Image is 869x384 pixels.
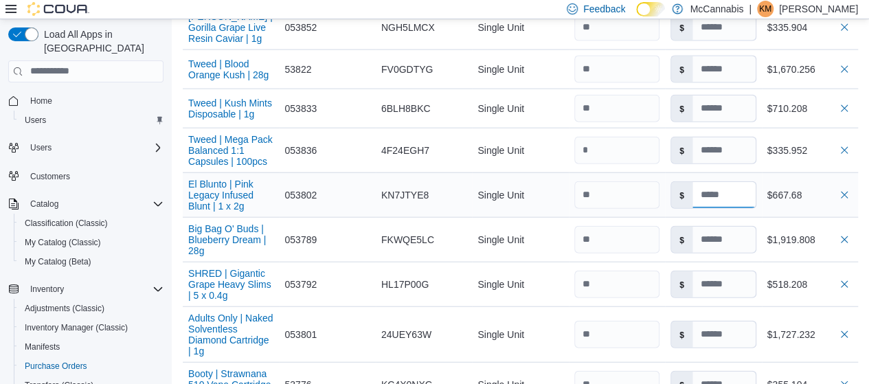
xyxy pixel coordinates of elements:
label: $ [671,227,692,253]
button: Tweed | Mega Pack Balanced 1:1 Capsules | 100pcs [188,134,273,167]
button: El Blunto | Pink Legacy Infused Blunt | 1 x 2g [188,179,273,212]
span: NGH5LMCX [381,19,435,36]
span: Catalog [30,199,58,210]
span: Purchase Orders [19,358,163,374]
button: Customers [3,166,169,185]
span: Adjustments (Classic) [25,303,104,314]
span: KN7JTYE8 [381,187,429,203]
button: Catalog [25,196,64,212]
button: Purchase Orders [14,357,169,376]
button: Adjustments (Classic) [14,299,169,318]
label: $ [671,56,692,82]
span: Load All Apps in [GEOGRAPHIC_DATA] [38,27,163,55]
button: Users [3,138,169,157]
span: Inventory [30,284,64,295]
div: $518.208 [767,276,853,293]
span: 053801 [284,326,317,343]
div: Kaylee McAllister [757,1,774,17]
span: Users [25,139,163,156]
span: My Catalog (Classic) [19,234,163,251]
span: FV0GDTYG [381,61,433,78]
p: | [749,1,752,17]
span: Customers [30,171,70,182]
span: 6BLH8BKC [381,100,431,117]
input: Dark Mode [636,2,665,16]
button: SHRED | Gigantic Grape Heavy Slims | 5 x 0.4g [188,268,273,301]
div: $667.68 [767,187,853,203]
span: Inventory Manager (Classic) [25,322,128,333]
label: $ [671,271,692,297]
span: Manifests [25,341,60,352]
span: Users [30,142,52,153]
a: Classification (Classic) [19,215,113,231]
a: Inventory Manager (Classic) [19,319,133,336]
label: $ [671,321,692,348]
label: $ [671,14,692,41]
span: Customers [25,167,163,184]
div: $335.904 [767,19,853,36]
span: Classification (Classic) [19,215,163,231]
span: Classification (Classic) [25,218,108,229]
span: Adjustments (Classic) [19,300,163,317]
span: 053789 [284,231,317,248]
span: 4F24EGH7 [381,142,429,159]
button: Home [3,91,169,111]
button: Inventory [25,281,69,297]
a: My Catalog (Classic) [19,234,106,251]
span: Home [25,92,163,109]
div: $1,670.256 [767,61,853,78]
button: [PERSON_NAME] | Gorilla Grape Live Resin Caviar | 1g [188,11,273,44]
button: My Catalog (Classic) [14,233,169,252]
button: My Catalog (Beta) [14,252,169,271]
div: $710.208 [767,100,853,117]
span: Inventory Manager (Classic) [19,319,163,336]
label: $ [671,182,692,208]
span: Manifests [19,339,163,355]
div: Single Unit [472,137,568,164]
div: Single Unit [472,56,568,83]
button: Catalog [3,194,169,214]
span: My Catalog (Beta) [19,253,163,270]
div: Single Unit [472,321,568,348]
button: Tweed | Blood Orange Kush | 28g [188,58,273,80]
span: Feedback [583,2,625,16]
a: My Catalog (Beta) [19,253,97,270]
span: My Catalog (Beta) [25,256,91,267]
span: Inventory [25,281,163,297]
button: Adults Only | Naked Solventless Diamond Cartridge | 1g [188,313,273,357]
button: Classification (Classic) [14,214,169,233]
div: Single Unit [472,226,568,253]
div: Single Unit [472,14,568,41]
span: 053802 [284,187,317,203]
span: Users [25,115,46,126]
button: Big Bag O' Buds | Blueberry Dream | 28g [188,223,273,256]
div: $335.952 [767,142,853,159]
span: 053792 [284,276,317,293]
div: $1,919.808 [767,231,853,248]
a: Home [25,93,58,109]
div: Single Unit [472,95,568,122]
img: Cova [27,2,89,16]
div: Single Unit [472,181,568,209]
span: 053852 [284,19,317,36]
span: Purchase Orders [25,361,87,372]
label: $ [671,137,692,163]
span: HL17P00G [381,276,429,293]
button: Users [14,111,169,130]
span: 53822 [284,61,311,78]
span: Home [30,95,52,106]
button: Users [25,139,57,156]
span: Dark Mode [636,16,637,17]
button: Tweed | Kush Mints Disposable | 1g [188,98,273,120]
div: $1,727.232 [767,326,853,343]
button: Inventory [3,280,169,299]
span: Users [19,112,163,128]
div: Single Unit [472,271,568,298]
button: Manifests [14,337,169,357]
p: McCannabis [690,1,743,17]
button: Inventory Manager (Classic) [14,318,169,337]
span: Catalog [25,196,163,212]
a: Purchase Orders [19,358,93,374]
span: 053833 [284,100,317,117]
span: KM [759,1,771,17]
